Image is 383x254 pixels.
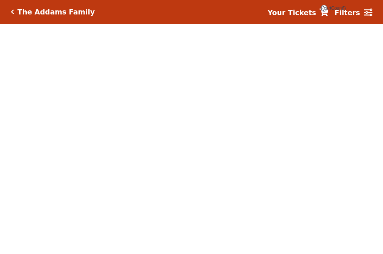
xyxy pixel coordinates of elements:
span: {{cartCount}} [321,5,327,11]
a: Click here to go back to filters [11,9,14,14]
a: Filters [334,7,372,18]
h5: The Addams Family [17,8,95,16]
strong: Your Tickets [268,9,316,17]
a: Your Tickets {{cartCount}} [268,7,328,18]
strong: Filters [334,9,360,17]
